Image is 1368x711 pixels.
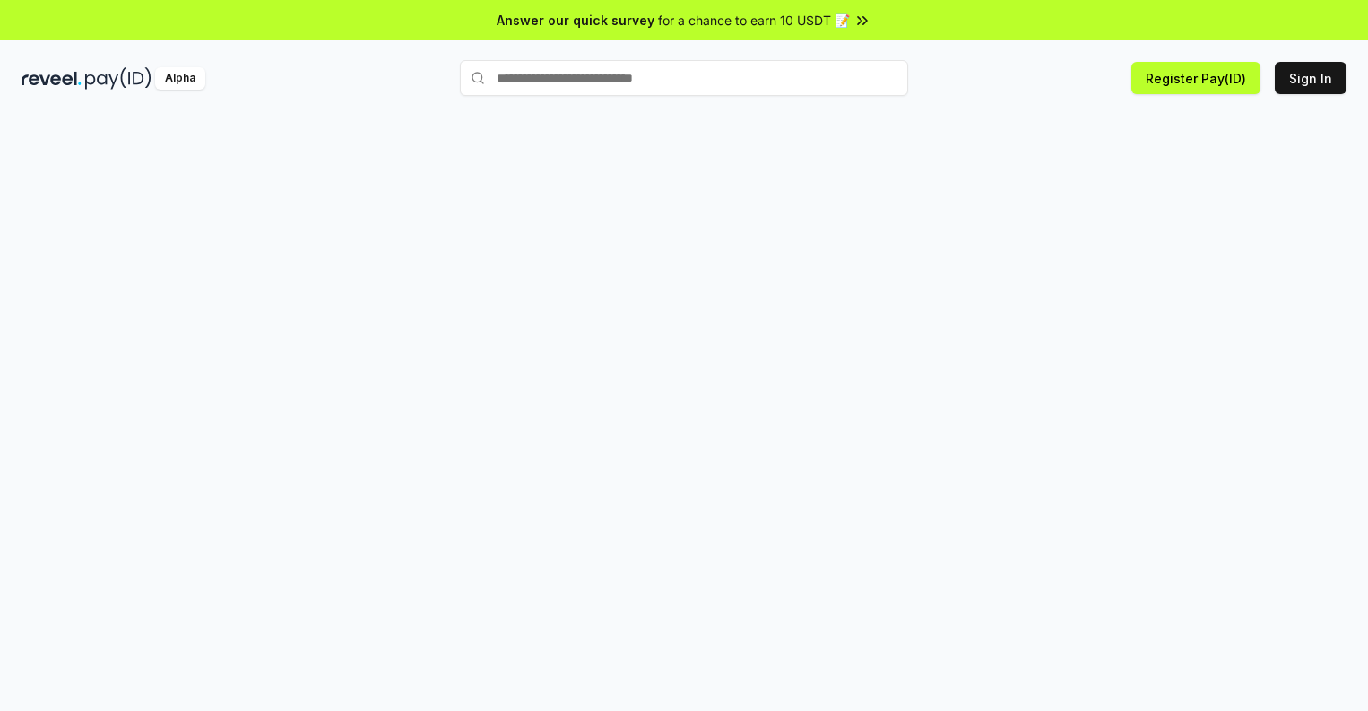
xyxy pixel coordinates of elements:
[1131,62,1260,94] button: Register Pay(ID)
[85,67,152,90] img: pay_id
[155,67,205,90] div: Alpha
[1275,62,1346,94] button: Sign In
[22,67,82,90] img: reveel_dark
[497,11,654,30] span: Answer our quick survey
[658,11,850,30] span: for a chance to earn 10 USDT 📝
